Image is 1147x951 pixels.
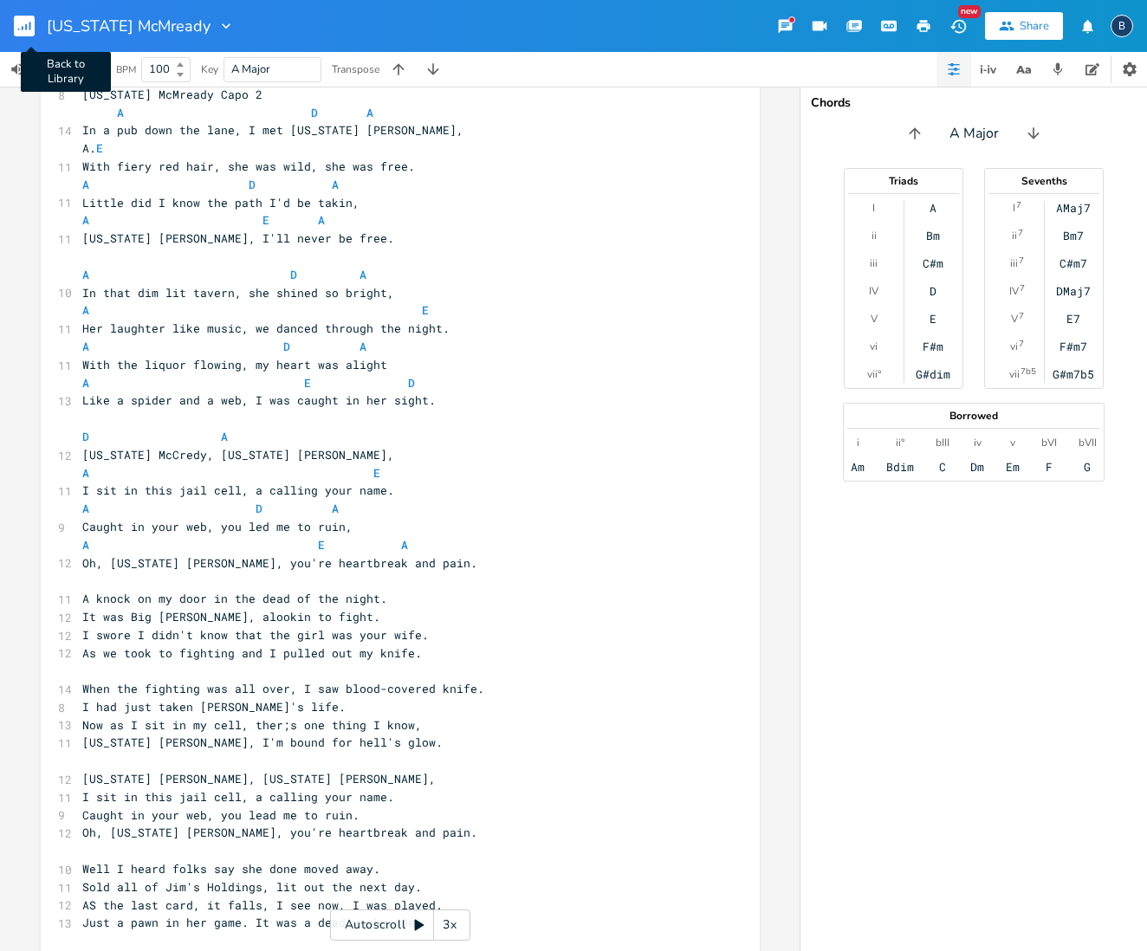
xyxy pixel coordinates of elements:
[82,195,360,210] span: Little did I know the path I'd be takin,
[1084,460,1091,474] div: G
[231,61,270,77] span: A Major
[1019,309,1024,323] sup: 7
[1021,365,1036,378] sup: 7b5
[872,229,877,243] div: ii
[949,124,999,144] span: A Major
[82,789,394,805] span: I sit in this jail cell, a calling your name.
[926,229,940,243] div: Bm
[82,681,484,696] span: When the fighting was all over, I saw blood-covered knife.
[1020,18,1049,34] div: Share
[82,897,443,913] span: AS the last card, it falls, I see now, I was played.
[82,429,89,444] span: D
[1010,340,1018,353] div: vi
[1041,436,1057,450] div: bVI
[82,734,443,750] span: [US_STATE] [PERSON_NAME], I'm bound for hell's glow.
[82,861,380,877] span: Well I heard folks say she done moved away.
[82,771,436,786] span: [US_STATE] [PERSON_NAME], [US_STATE] [PERSON_NAME],
[82,591,387,606] span: A knock on my door in the dead of the night.
[82,375,89,391] span: A
[1009,284,1019,298] div: IV
[936,436,949,450] div: bIII
[870,256,878,270] div: iii
[1060,340,1087,353] div: F#m7
[941,10,975,42] button: New
[332,177,339,192] span: A
[332,64,379,74] div: Transpose
[82,699,346,715] span: I had just taken [PERSON_NAME]'s life.
[1079,436,1097,450] div: bVII
[958,5,981,18] div: New
[82,140,103,156] span: A.
[116,65,136,74] div: BPM
[82,717,422,733] span: Now as I sit in my cell, ther;s one thing I know,
[923,340,943,353] div: F#m
[82,320,450,336] span: Her laughter like music, we danced through the night.
[1063,229,1084,243] div: Bm7
[970,460,984,474] div: Dm
[360,267,366,282] span: A
[82,158,415,174] span: With fiery red hair, she was wild, she was free.
[332,501,339,516] span: A
[82,555,477,571] span: Oh, [US_STATE] [PERSON_NAME], you're heartbreak and pain.
[1046,460,1053,474] div: F
[82,177,89,192] span: A
[886,460,914,474] div: Bdim
[117,105,124,120] span: A
[82,447,394,463] span: [US_STATE] McCredy, [US_STATE] [PERSON_NAME],
[974,436,982,450] div: iv
[256,501,262,516] span: D
[845,176,962,186] div: Triads
[82,212,89,228] span: A
[290,267,297,282] span: D
[82,501,89,516] span: A
[82,230,394,246] span: [US_STATE] [PERSON_NAME], I'll never be free.
[82,465,89,481] span: A
[330,909,470,941] div: Autoscroll
[896,436,904,450] div: ii°
[82,482,394,498] span: I sit in this jail cell, a calling your name.
[1006,460,1020,474] div: Em
[318,212,325,228] span: A
[283,339,290,354] span: D
[201,64,218,74] div: Key
[1060,256,1087,270] div: C#m7
[82,339,89,354] span: A
[408,375,415,391] span: D
[311,105,318,120] span: D
[82,122,463,138] span: In a pub down the lane, I met [US_STATE] [PERSON_NAME],
[1056,201,1091,215] div: AMaj7
[811,97,1137,109] div: Chords
[82,87,262,102] span: [US_STATE] McMready Capo 2
[82,645,422,661] span: As we took to fighting and I pulled out my knife.
[82,627,429,643] span: I swore I didn't know that the girl was your wife.
[1019,337,1024,351] sup: 7
[857,436,859,450] div: i
[1111,15,1133,37] div: boywells
[930,284,936,298] div: D
[401,537,408,553] span: A
[82,807,360,823] span: Caught in your web, you lead me to ruin.
[82,267,89,282] span: A
[82,609,380,624] span: It was Big [PERSON_NAME], alookin to fight.
[923,256,943,270] div: C#m
[1111,6,1133,46] button: B
[1009,367,1020,381] div: vii
[249,177,256,192] span: D
[14,5,49,47] button: Back to Library
[1020,281,1025,295] sup: 7
[1011,312,1018,326] div: V
[1016,198,1021,212] sup: 7
[939,460,946,474] div: C
[82,825,477,840] span: Oh, [US_STATE] [PERSON_NAME], you're heartbreak and pain.
[1019,254,1024,268] sup: 7
[1010,436,1015,450] div: v
[82,392,436,408] span: Like a spider and a web, I was caught in her sight.
[1018,226,1023,240] sup: 7
[434,909,465,941] div: 3x
[1010,256,1018,270] div: iii
[304,375,311,391] span: E
[1012,229,1017,243] div: ii
[1066,312,1080,326] div: E7
[82,915,422,930] span: Just a pawn in her game. It was a deadly charade.
[373,465,380,481] span: E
